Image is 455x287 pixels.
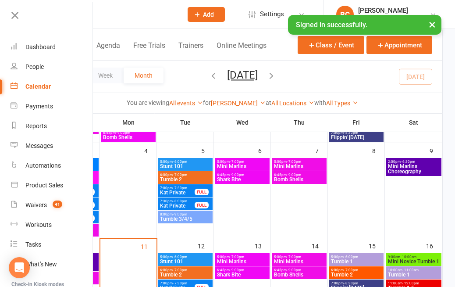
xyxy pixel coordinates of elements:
span: - 8:00pm [173,199,187,203]
span: - 9:00pm [116,131,130,135]
div: 3 [87,143,100,158]
th: Sat [385,113,442,132]
span: Bomb Shells [103,135,154,140]
span: Mini Marlins [217,164,268,169]
span: - 7:00pm [344,268,358,272]
div: FULL [195,189,209,195]
span: Mini Marlins [274,164,325,169]
span: Settings [260,4,284,24]
div: Dashboard [25,43,56,50]
span: 6:00pm [160,268,211,272]
div: 15 [369,238,384,253]
a: Reports [11,116,93,136]
span: Tumble 1 [387,272,440,277]
span: - 8:30pm [344,131,358,135]
span: 7:30pm [160,199,195,203]
span: - 6:30pm [401,160,415,164]
button: [DATE] [227,69,258,81]
button: Month [124,68,164,83]
a: Tasks [11,235,93,255]
span: - 6:00pm [173,160,187,164]
span: 7:00pm [160,186,195,190]
span: Shark Bite [217,177,268,182]
span: Flippin' [DATE] [331,135,382,140]
span: - 7:00pm [230,160,244,164]
span: - 6:00pm [173,255,187,259]
div: 9 [430,143,442,158]
span: - 7:00pm [173,173,187,177]
th: Thu [271,113,328,132]
a: All Locations [271,100,314,107]
span: Mini Marlins [217,259,268,264]
a: People [11,57,93,77]
a: Waivers 41 [11,195,93,215]
div: Automations [25,162,61,169]
div: What's New [25,261,57,268]
a: All Types [326,100,358,107]
span: - 7:00pm [287,160,301,164]
span: 10:00am [387,268,440,272]
th: Wed [214,113,271,132]
span: Mini Novice Tumble 1 [387,259,440,264]
strong: for [203,99,211,106]
span: Mini Marlins Choreography [387,164,440,174]
span: 7:00pm [331,281,382,285]
span: - 7:00pm [230,255,244,259]
span: 9:00am [387,255,440,259]
a: What's New [11,255,93,274]
span: - 7:30pm [173,186,187,190]
button: × [424,15,440,34]
span: 8:00pm [160,212,211,216]
span: 41 [53,201,62,208]
button: Trainers [178,41,203,60]
div: 8 [372,143,384,158]
button: Agenda [96,41,120,60]
span: 5:00pm [274,255,325,259]
span: Bomb Shells [274,272,325,277]
div: Waivers [25,201,47,208]
a: Dashboard [11,37,93,57]
span: Tumble 2 [160,272,211,277]
span: Signed in successfully. [296,21,367,29]
div: Messages [25,142,53,149]
span: 6:00pm [160,173,211,177]
span: - 9:00pm [287,268,301,272]
span: 6:45pm [217,268,268,272]
button: Class / Event [298,36,364,54]
strong: with [314,99,326,106]
div: Calendar [25,83,51,90]
span: Tumble 1 [331,259,382,264]
span: 11:00am [387,281,440,285]
span: 5:00pm [274,160,325,164]
span: 5:00pm [217,255,268,259]
a: All events [169,100,203,107]
th: Mon [100,113,157,132]
div: BC [336,6,354,23]
div: Workouts [25,221,52,228]
span: 6:45pm [217,173,268,177]
span: Mini Marlins [274,259,325,264]
a: Product Sales [11,176,93,195]
a: Automations [11,156,93,176]
span: - 7:00pm [173,268,187,272]
span: 6:45pm [274,173,325,177]
span: Kat Private [160,190,195,195]
span: Tumble 2 [331,272,382,277]
span: - 7:30pm [173,281,187,285]
div: Open Intercom Messenger [9,257,30,278]
div: Reports [25,122,47,129]
a: [PERSON_NAME] [211,100,266,107]
div: Coastal All-Stars [358,14,408,22]
span: - 9:00pm [287,173,301,177]
span: 5:00pm [217,160,268,164]
span: - 10:00am [400,255,416,259]
div: 14 [312,238,327,253]
div: 4 [144,143,156,158]
a: Messages [11,136,93,156]
div: Tasks [25,241,41,248]
div: 11 [141,239,156,253]
div: [PERSON_NAME] [358,7,408,14]
div: 16 [426,238,442,253]
span: 7:00pm [331,131,382,135]
a: Workouts [11,215,93,235]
